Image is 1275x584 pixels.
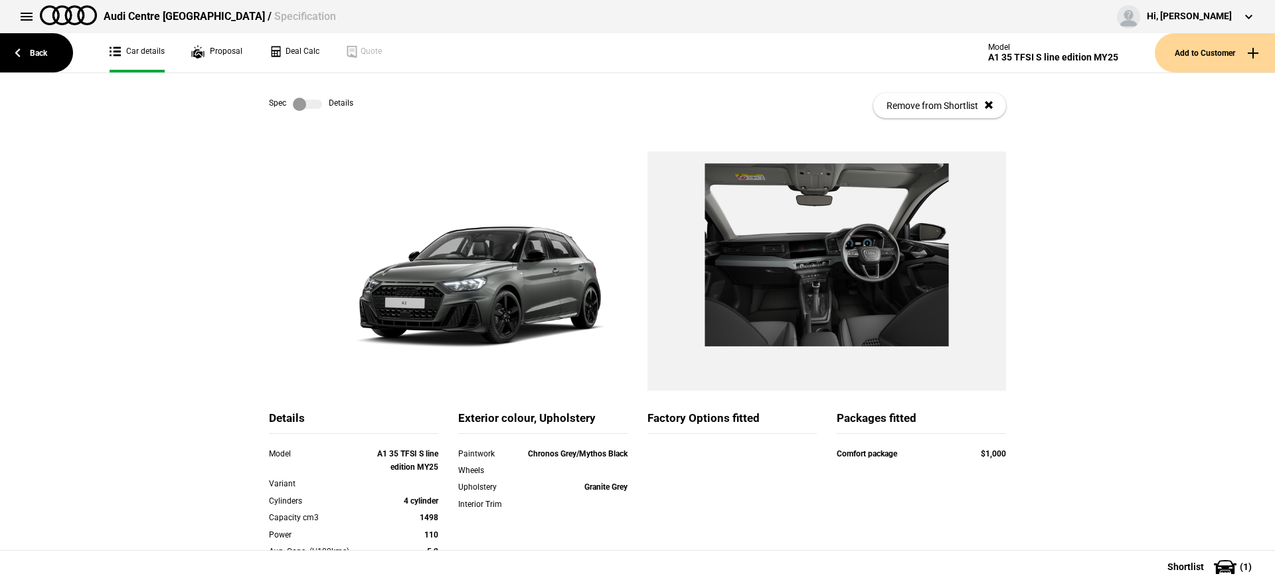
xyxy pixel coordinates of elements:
[110,33,165,72] a: Car details
[584,482,628,492] strong: Granite Grey
[458,480,526,494] div: Upholstery
[1167,562,1204,571] span: Shortlist
[191,33,242,72] a: Proposal
[1147,10,1232,23] div: Hi, [PERSON_NAME]
[269,411,438,434] div: Details
[40,5,97,25] img: audi.png
[988,43,1118,52] div: Model
[269,33,319,72] a: Deal Calc
[837,411,1006,434] div: Packages fitted
[269,477,371,490] div: Variant
[427,547,438,556] strong: 5.2
[377,449,438,472] strong: A1 35 TFSI S line edition MY25
[458,447,526,460] div: Paintwork
[873,93,1006,118] button: Remove from Shortlist
[837,449,897,458] strong: Comfort package
[269,511,371,524] div: Capacity cm3
[269,98,353,111] div: Spec Details
[404,496,438,506] strong: 4 cylinder
[647,411,817,434] div: Factory Options fitted
[1240,562,1252,571] span: ( 1 )
[420,513,438,522] strong: 1498
[424,530,438,539] strong: 110
[1147,550,1275,583] button: Shortlist(1)
[269,494,371,508] div: Cylinders
[981,449,1006,458] strong: $1,000
[269,528,371,541] div: Power
[458,411,628,434] div: Exterior colour, Upholstery
[988,52,1118,63] div: A1 35 TFSI S line edition MY25
[1155,33,1275,72] button: Add to Customer
[269,545,371,558] div: Avg. Cons. (l/100kms)
[528,449,628,458] strong: Chronos Grey/Mythos Black
[458,464,526,477] div: Wheels
[104,9,336,24] div: Audi Centre [GEOGRAPHIC_DATA] /
[269,447,371,460] div: Model
[274,10,336,23] span: Specification
[458,498,526,511] div: Interior Trim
